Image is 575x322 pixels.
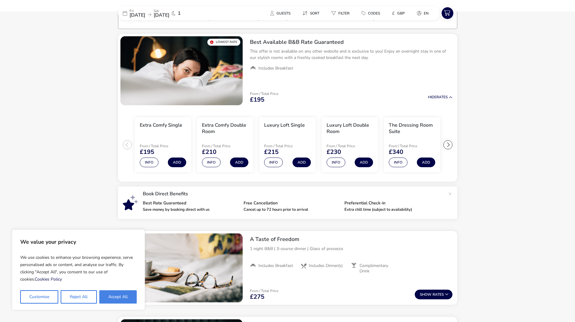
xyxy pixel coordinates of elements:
[265,9,298,18] naf-pibe-menu-bar-item: Guests
[344,201,440,205] p: Preferential Check-in
[327,149,341,155] span: £230
[202,144,245,148] p: From / Total Price
[250,294,264,300] span: £275
[387,9,412,18] naf-pibe-menu-bar-item: £GBP
[140,122,182,128] h3: Extra Comfy Single
[207,39,240,46] div: Lowest Rate
[140,158,158,167] button: Info
[20,252,137,285] p: We use cookies to enhance your browsing experience, serve personalised ads or content, and analys...
[202,149,216,155] span: £210
[265,9,295,18] button: Guests
[355,158,373,167] button: Add
[250,236,452,243] h2: A Taste of Freedom
[168,158,186,167] button: Add
[327,144,369,148] p: From / Total Price
[129,12,145,18] span: [DATE]
[120,36,243,105] swiper-slide: 1 / 1
[389,149,403,155] span: £340
[120,233,243,302] swiper-slide: 1 / 1
[443,115,505,175] swiper-slide: 6 / 6
[264,149,279,155] span: £215
[143,208,239,212] p: Save money by booking direct with us
[387,9,410,18] button: £GBP
[194,115,256,175] swiper-slide: 2 / 6
[264,144,307,148] p: From / Total Price
[250,289,278,293] p: From / Total Price
[327,9,357,18] naf-pibe-menu-bar-item: Filter
[327,122,373,135] h3: Luxury Loft Double Room
[250,246,452,252] p: 1 night B&B | 3-course dinner | Glass of prosecco
[154,12,169,18] span: [DATE]
[344,208,440,212] p: Extra chill time (subject to availability)
[258,66,293,71] span: Includes Breakfast
[118,6,209,20] div: Fri[DATE]Sat[DATE]1
[35,276,62,282] a: Cookies Policy
[389,122,435,135] h3: The Dressing Room Suite
[12,229,145,310] div: We value your privacy
[359,263,397,274] span: Complimentary Drink
[424,11,429,16] span: en
[357,9,387,18] naf-pibe-menu-bar-item: Codes
[412,9,433,18] button: en
[178,11,181,16] span: 1
[392,10,395,16] i: £
[245,231,457,279] div: A Taste of Freedom1 night B&B | 3-course dinner | Glass of proseccoIncludes BreakfastIncludes Din...
[20,290,58,304] button: Customise
[154,9,169,13] p: Sat
[428,95,452,99] button: HideRates
[397,11,405,16] span: GBP
[202,158,221,167] button: Info
[338,11,350,16] span: Filter
[258,263,293,268] span: Includes Breakfast
[292,158,311,167] button: Add
[245,34,457,76] div: Best Available B&B Rate GuaranteedThis offer is not available on any other website and is exclusi...
[310,11,319,16] span: Sort
[298,9,324,18] button: Sort
[20,236,137,248] p: We value your privacy
[143,191,445,196] p: Book Direct Benefits
[298,9,327,18] naf-pibe-menu-bar-item: Sort
[420,293,433,297] span: Show
[140,144,183,148] p: From / Total Price
[143,201,239,205] p: Best Rate Guaranteed
[417,158,435,167] button: Add
[381,115,443,175] swiper-slide: 5 / 6
[276,11,290,16] span: Guests
[415,290,452,299] button: ShowRates
[412,9,436,18] naf-pibe-menu-bar-item: en
[327,9,354,18] button: Filter
[327,158,345,167] button: Info
[244,208,340,212] p: Cancel up to 72 hours prior to arrival
[129,9,145,13] p: Fri
[250,39,452,46] h2: Best Available B&B Rate Guaranteed
[256,115,318,175] swiper-slide: 3 / 6
[368,11,380,16] span: Codes
[357,9,385,18] button: Codes
[319,115,381,175] swiper-slide: 4 / 6
[202,122,248,135] h3: Extra Comfy Double Room
[389,158,407,167] button: Info
[140,149,154,155] span: £195
[61,290,97,304] button: Reject All
[389,144,432,148] p: From / Total Price
[250,48,452,61] p: This offer is not available on any other website and is exclusive to you! Enjoy an overnight stay...
[250,92,278,96] p: From / Total Price
[428,95,436,99] span: Hide
[264,122,305,128] h3: Luxury Loft Single
[250,97,264,103] span: £195
[230,158,248,167] button: Add
[309,263,343,268] span: Includes Dinner(s)
[244,201,340,205] p: Free Cancellation
[132,115,194,175] swiper-slide: 1 / 6
[99,290,137,304] button: Accept All
[264,158,283,167] button: Info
